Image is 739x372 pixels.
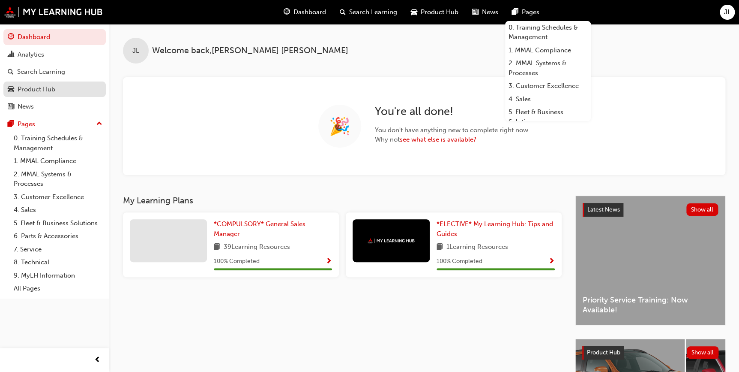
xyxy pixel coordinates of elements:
a: Dashboard [3,29,106,45]
span: Why not [375,135,530,145]
span: Welcome back , [PERSON_NAME] [PERSON_NAME] [152,46,348,56]
a: 2. MMAL Systems & Processes [505,57,591,79]
span: news-icon [8,103,14,111]
a: 4. Sales [10,203,106,217]
span: search-icon [340,7,346,18]
span: Pages [522,7,539,17]
a: News [3,99,106,115]
img: mmal [4,6,103,18]
a: 1. MMAL Compliance [505,44,591,57]
span: book-icon [437,242,443,253]
a: 5. Fleet & Business Solutions [505,106,591,128]
button: Pages [3,116,106,132]
div: News [18,102,34,112]
div: Search Learning [17,67,65,77]
div: Product Hub [18,85,55,94]
a: 3. Customer Excellence [505,79,591,93]
a: Product HubShow all [582,346,718,360]
span: *COMPULSORY* General Sales Manager [214,220,305,238]
a: *ELECTIVE* My Learning Hub: Tips and Guides [437,219,555,239]
a: Analytics [3,47,106,63]
span: JL [724,7,731,17]
span: Product Hub [587,349,620,356]
span: Dashboard [293,7,326,17]
a: search-iconSearch Learning [333,3,404,21]
span: pages-icon [8,121,14,128]
a: Latest NewsShow all [583,203,718,217]
span: You don ' t have anything new to complete right now. [375,125,530,135]
span: Show Progress [326,258,332,266]
button: Show all [687,346,719,359]
button: Show Progress [326,256,332,267]
a: see what else is available? [400,136,476,143]
span: JL [132,46,139,56]
span: Latest News [587,206,620,213]
a: 2. MMAL Systems & Processes [10,168,106,191]
a: car-iconProduct Hub [404,3,465,21]
div: Analytics [18,50,44,60]
div: Pages [18,119,35,129]
a: *COMPULSORY* General Sales Manager [214,219,332,239]
span: 🎉 [329,121,350,131]
a: Search Learning [3,64,106,80]
span: pages-icon [512,7,518,18]
a: guage-iconDashboard [277,3,333,21]
a: 3. Customer Excellence [10,191,106,204]
a: 9. MyLH Information [10,269,106,282]
span: chart-icon [8,51,14,59]
button: Show all [686,203,718,216]
span: book-icon [214,242,220,253]
span: news-icon [472,7,479,18]
a: Product Hub [3,82,106,97]
a: pages-iconPages [505,3,546,21]
span: up-icon [96,118,102,130]
span: Show Progress [548,258,555,266]
a: 6. Parts & Accessories [10,230,106,243]
a: 8. Technical [10,256,106,269]
a: 7. Service [10,243,106,256]
span: prev-icon [94,355,101,366]
a: 0. Training Schedules & Management [505,21,591,44]
span: Product Hub [421,7,458,17]
a: 4. Sales [505,93,591,106]
a: news-iconNews [465,3,505,21]
span: car-icon [411,7,417,18]
a: 0. Training Schedules & Management [10,132,106,154]
span: 39 Learning Resources [224,242,290,253]
span: 100 % Completed [214,257,260,266]
button: DashboardAnalyticsSearch LearningProduct HubNews [3,27,106,116]
button: Show Progress [548,256,555,267]
h3: My Learning Plans [123,196,562,206]
a: 5. Fleet & Business Solutions [10,217,106,230]
a: All Pages [10,282,106,295]
span: 100 % Completed [437,257,482,266]
span: car-icon [8,86,14,94]
span: guage-icon [284,7,290,18]
span: *ELECTIVE* My Learning Hub: Tips and Guides [437,220,553,238]
h2: You ' re all done! [375,105,530,118]
img: mmal [368,238,415,244]
span: News [482,7,498,17]
a: 1. MMAL Compliance [10,154,106,168]
span: 1 Learning Resources [446,242,508,253]
a: Latest NewsShow allPriority Service Training: Now Available! [575,196,725,325]
span: Priority Service Training: Now Available! [583,295,718,315]
button: JL [720,5,735,20]
span: guage-icon [8,33,14,41]
span: Search Learning [349,7,397,17]
span: search-icon [8,68,14,76]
